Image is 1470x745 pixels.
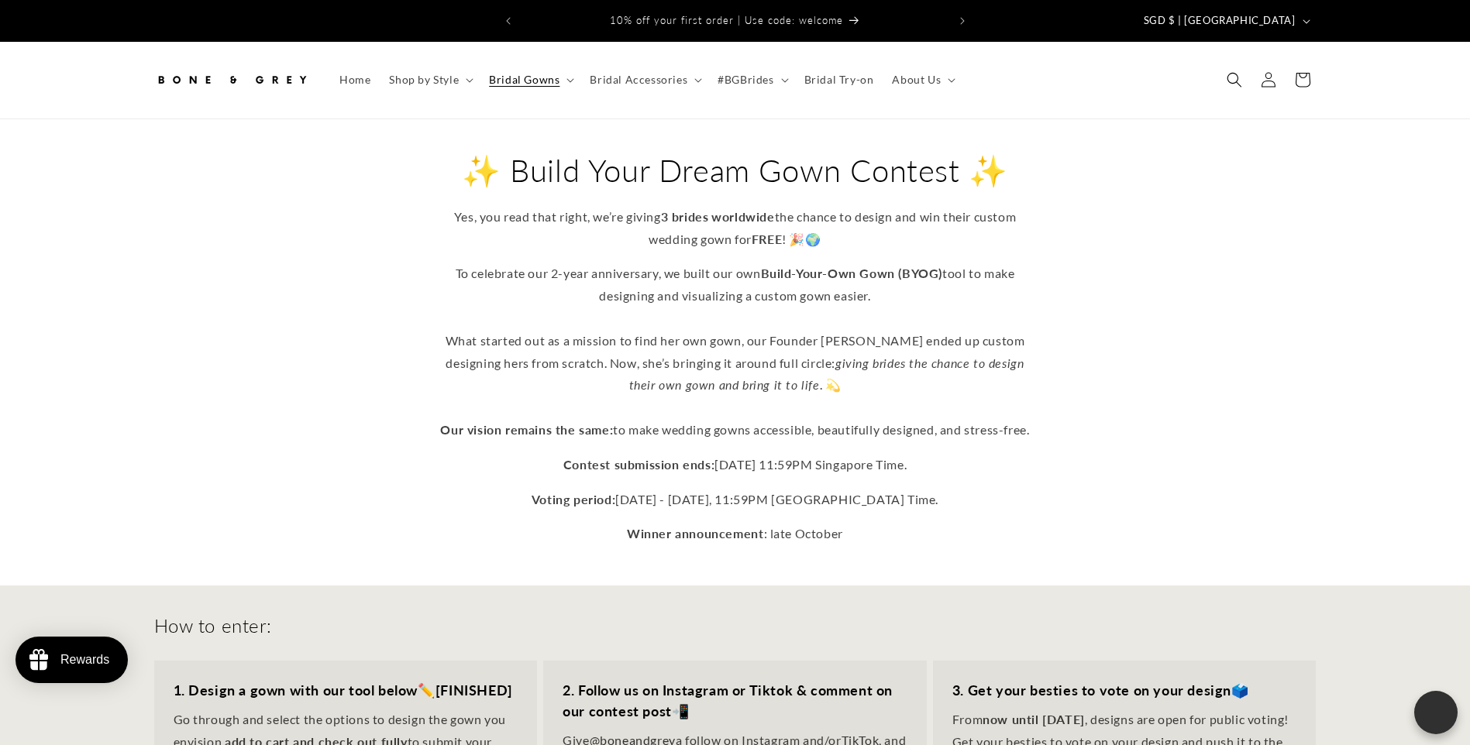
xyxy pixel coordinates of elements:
[1217,63,1251,97] summary: Search
[563,457,714,472] strong: Contest submission ends:
[983,712,1085,726] strong: now until [DATE]
[154,63,309,97] img: Bone and Grey Bridal
[892,73,941,87] span: About Us
[563,680,907,722] h3: 📲
[708,64,794,96] summary: #BGBrides
[433,150,1038,191] h2: ✨ Build Your Dream Gown Contest ✨
[610,14,843,26] span: 10% off your first order | Use code: welcome
[1134,6,1317,36] button: SGD $ | [GEOGRAPHIC_DATA]
[627,526,763,541] strong: Winner announcement
[795,64,883,96] a: Bridal Try-on
[380,64,480,96] summary: Shop by Style
[480,64,580,96] summary: Bridal Gowns
[60,653,109,667] div: Rewards
[174,681,418,699] strong: 1. Design a gown with our tool below
[718,73,773,87] span: #BGBrides
[563,681,893,719] strong: 2. Follow us on Instagram or Tiktok & comment on our contest post
[711,209,774,224] strong: worldwide
[761,266,943,280] strong: Build-Your-Own Gown (BYOG)
[339,73,370,87] span: Home
[1414,691,1458,734] button: Open chatbox
[580,64,708,96] summary: Bridal Accessories
[435,681,513,699] strong: [FINISHED]
[433,263,1038,441] p: To celebrate our 2-year anniversary, we built our own tool to make designing and visualizing a cu...
[629,355,1024,393] em: giving brides the chance to design their own gown and bring it to life
[752,232,782,246] strong: FREE
[491,6,525,36] button: Previous announcement
[330,64,380,96] a: Home
[952,680,1297,701] h3: 🗳️
[489,73,559,87] span: Bridal Gowns
[661,209,709,224] strong: 3 brides
[532,492,615,506] strong: Voting period:
[440,422,613,437] strong: Our vision remains the same:
[433,489,1038,511] p: [DATE] - [DATE], 11:59PM [GEOGRAPHIC_DATA] Time.
[389,73,459,87] span: Shop by Style
[590,73,687,87] span: Bridal Accessories
[433,206,1038,251] p: Yes, you read that right, we’re giving the chance to design and win their custom wedding gown for...
[1144,13,1296,29] span: SGD $ | [GEOGRAPHIC_DATA]
[154,613,272,637] h2: How to enter:
[174,680,518,701] h3: ✏️
[433,454,1038,476] p: [DATE] 11:59PM Singapore Time.
[433,523,1038,545] p: : late October
[148,57,315,103] a: Bone and Grey Bridal
[804,73,874,87] span: Bridal Try-on
[883,64,962,96] summary: About Us
[945,6,979,36] button: Next announcement
[952,681,1231,699] strong: 3. Get your besties to vote on your design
